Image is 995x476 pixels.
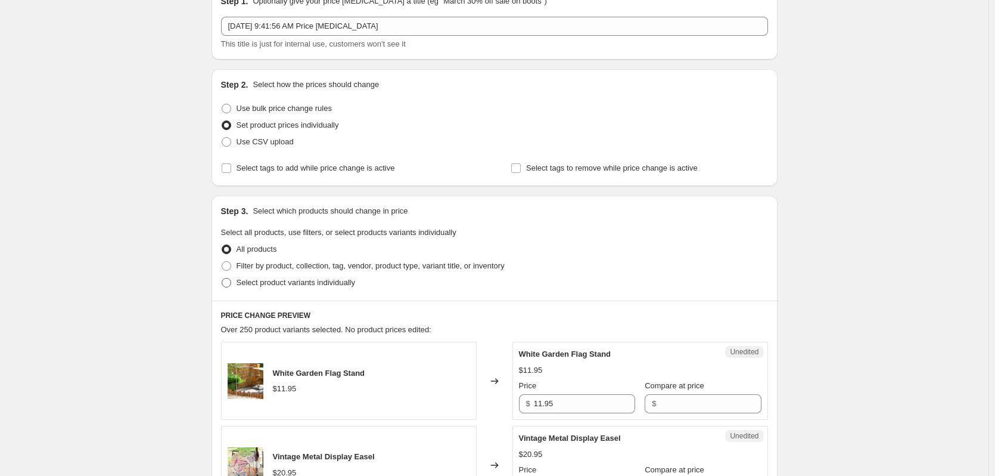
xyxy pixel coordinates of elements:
span: This title is just for internal use, customers won't see it [221,39,406,48]
img: 3909_834f32d5-612f-4ea1-bcb2-0ce28518028b_80x.jpg [228,363,263,399]
span: Price [519,381,537,390]
span: All products [237,245,277,254]
span: $ [652,399,656,408]
span: White Garden Flag Stand [273,369,365,378]
span: Select all products, use filters, or select products variants individually [221,228,456,237]
h6: PRICE CHANGE PREVIEW [221,311,768,320]
span: Vintage Metal Display Easel [273,452,375,461]
span: White Garden Flag Stand [519,350,611,358]
span: Over 250 product variants selected. No product prices edited: [221,325,431,334]
div: $20.95 [519,449,543,460]
span: Select tags to add while price change is active [237,163,395,172]
span: Price [519,465,537,474]
div: $11.95 [273,383,297,395]
span: $ [526,399,530,408]
span: Use bulk price change rules [237,104,332,113]
span: Select tags to remove while price change is active [526,163,698,172]
span: Use CSV upload [237,137,294,146]
input: 30% off holiday sale [221,17,768,36]
span: Set product prices individually [237,120,339,129]
span: Select product variants individually [237,278,355,287]
h2: Step 3. [221,205,248,217]
span: Unedited [730,431,758,441]
span: Unedited [730,347,758,357]
div: $11.95 [519,364,543,376]
span: Filter by product, collection, tag, vendor, product type, variant title, or inventory [237,261,505,270]
span: Vintage Metal Display Easel [519,434,621,443]
p: Select how the prices should change [253,79,379,91]
p: Select which products should change in price [253,205,408,217]
span: Compare at price [645,465,704,474]
h2: Step 2. [221,79,248,91]
span: Compare at price [645,381,704,390]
